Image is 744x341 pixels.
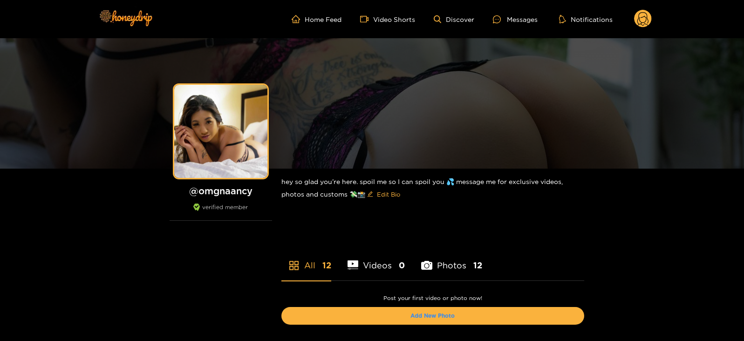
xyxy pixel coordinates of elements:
div: verified member [170,204,272,221]
div: hey so glad you’re here. spoil me so I can spoil you 💦 message me for exclusive videos, photos an... [281,169,584,209]
div: Messages [493,14,538,25]
h1: @ omgnaancy [170,185,272,197]
button: Notifications [556,14,615,24]
button: editEdit Bio [365,187,402,202]
span: home [292,15,305,23]
span: edit [367,191,373,198]
li: Videos [348,239,405,280]
button: Add New Photo [281,307,584,325]
a: Add New Photo [410,313,455,319]
span: video-camera [360,15,373,23]
span: Edit Bio [377,190,400,199]
a: Home Feed [292,15,341,23]
p: Post your first video or photo now! [281,295,584,301]
span: 0 [399,259,405,271]
a: Video Shorts [360,15,415,23]
a: Discover [434,15,474,23]
li: Photos [421,239,482,280]
span: 12 [322,259,331,271]
li: All [281,239,331,280]
span: appstore [288,260,300,271]
span: 12 [473,259,482,271]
